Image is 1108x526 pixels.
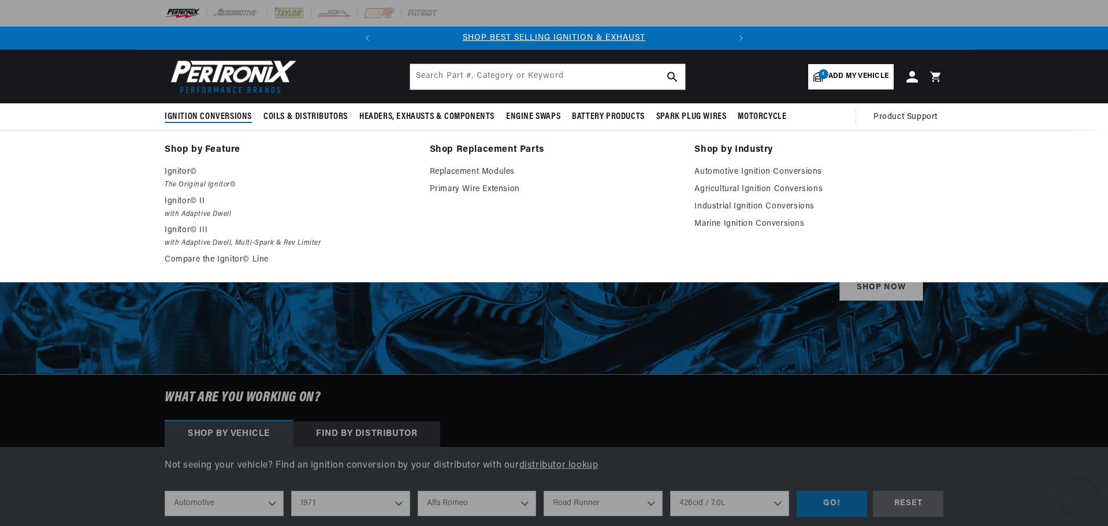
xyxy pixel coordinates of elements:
[165,223,414,237] p: Ignitor© III
[430,182,679,196] a: Primary Wire Extension
[379,32,730,44] div: 1 of 2
[839,275,923,301] a: SHOP NOW
[819,69,828,79] span: 4
[410,64,685,89] input: Search Part #, Category or Keyword
[165,165,414,179] p: Ignitor©
[165,208,414,221] em: with Adaptive Dwell
[572,111,645,123] span: Battery Products
[694,165,943,179] a: Automotive Ignition Conversions
[293,421,440,447] div: Find by Distributor
[354,103,500,130] summary: Headers, Exhausts & Components
[165,421,293,447] div: Shop by vehicle
[165,195,414,221] a: Ignitor© II with Adaptive Dwell
[694,182,943,196] a: Agricultural Ignition Conversions
[660,64,685,89] button: search button
[506,111,560,123] span: Engine Swaps
[730,27,753,50] button: Translation missing: en.sections.announcements.next_announcement
[650,103,733,130] summary: Spark Plug Wires
[165,237,414,249] em: with Adaptive Dwell, Multi-Spark & Rev Limiter
[291,491,410,516] select: Year
[694,200,943,214] a: Industrial Ignition Conversions
[165,142,414,158] a: Shop by Feature
[165,195,414,208] p: Ignitor© II
[463,33,645,42] a: SHOP BEST SELLING IGNITION & EXHAUST
[873,111,938,124] span: Product Support
[165,179,414,191] em: The Original Ignitor©
[136,375,972,421] h6: What are you working on?
[500,103,566,130] summary: Engine Swaps
[258,103,354,130] summary: Coils & Distributors
[873,103,943,131] summary: Product Support
[430,142,679,158] a: Shop Replacement Parts
[656,111,727,123] span: Spark Plug Wires
[694,142,943,158] a: Shop by Industry
[165,223,414,249] a: Ignitor© III with Adaptive Dwell, Multi-Spark & Rev Limiter
[165,165,414,191] a: Ignitor© The Original Ignitor©
[165,57,298,96] img: Pertronix
[165,111,252,123] span: Ignition Conversions
[379,32,730,44] div: Announcement
[828,71,888,82] span: Add my vehicle
[797,491,867,517] div: GO!
[165,491,284,516] select: Ride Type
[694,217,943,231] a: Marine Ignition Conversions
[566,103,650,130] summary: Battery Products
[136,27,972,50] slideshow-component: Translation missing: en.sections.announcements.announcement_bar
[544,491,663,516] select: Model
[418,491,537,516] select: Make
[263,111,348,123] span: Coils & Distributors
[738,111,786,123] span: Motorcycle
[732,103,792,130] summary: Motorcycle
[165,458,943,473] p: Not seeing your vehicle? Find an ignition conversion by your distributor with our
[519,461,598,470] a: distributor lookup
[670,491,789,516] select: Engine
[356,27,379,50] button: Translation missing: en.sections.announcements.previous_announcement
[165,103,258,130] summary: Ignition Conversions
[808,64,894,89] a: 4Add my vehicle
[430,165,679,179] a: Replacement Modules
[165,253,414,267] a: Compare the Ignitor© Line
[359,111,494,123] span: Headers, Exhausts & Components
[873,491,943,517] div: RESET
